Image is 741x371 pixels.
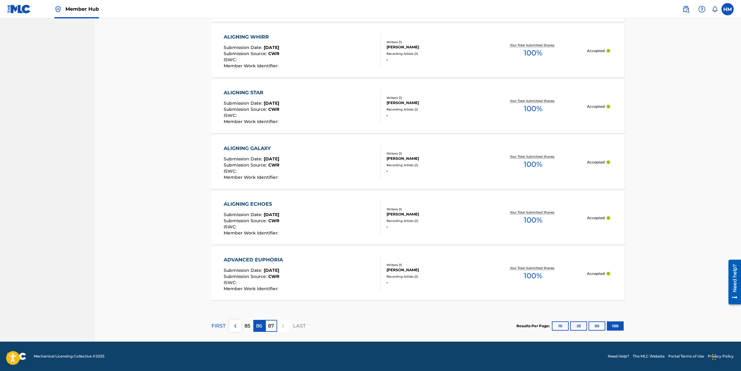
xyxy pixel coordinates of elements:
[224,51,268,56] span: Submission Source :
[224,145,280,152] div: ALIGNING GALAXY
[264,212,279,217] span: [DATE]
[587,271,605,276] p: Accepted
[224,224,238,230] span: ISWC :
[264,100,279,106] span: [DATE]
[708,354,734,359] a: Privacy Policy
[224,89,280,96] div: ALIGNING STAR
[232,322,239,330] img: left
[7,353,26,360] img: logo
[387,267,479,273] div: [PERSON_NAME]
[224,63,280,69] span: Member Work Identifier :
[224,256,286,264] div: ADVANCED EUPHORIA
[211,135,625,189] a: ALIGNING GALAXYSubmission Date:[DATE]Submission Source:CWRISWC:Member Work Identifier:Writers (1)...
[589,321,605,331] button: 50
[570,321,587,331] button: 25
[211,24,625,77] a: ALIGNING WHIRRSubmission Date:[DATE]Submission Source:CWRISWC:Member Work Identifier:Writers (1)[...
[721,3,734,15] div: User Menu
[387,219,479,223] div: Recording Artists ( 2 )
[268,322,274,330] p: 87
[224,174,280,180] span: Member Work Identifier :
[224,57,238,62] span: ISWC :
[268,162,279,168] span: CWR
[224,162,268,168] span: Submission Source :
[264,156,279,162] span: [DATE]
[510,43,556,47] p: Your Total Submitted Shares:
[696,3,708,15] div: Help
[680,3,692,15] a: Public Search
[524,103,542,114] span: 100 %
[211,80,625,133] a: ALIGNING STARSubmission Date:[DATE]Submission Source:CWRISWC:Member Work Identifier:Writers (1)[P...
[607,321,624,331] button: 100
[524,215,542,226] span: 100 %
[510,154,556,159] p: Your Total Submitted Shares:
[224,286,280,291] span: Member Work Identifier :
[224,280,238,285] span: ISWC :
[224,156,264,162] span: Submission Date :
[587,104,605,109] p: Accepted
[387,223,479,229] div: ,
[387,167,479,173] div: ,
[516,323,551,329] p: Results Per Page:
[698,6,706,13] img: help
[712,348,716,366] div: Drag
[608,354,629,359] a: Need Help?
[633,354,665,359] a: The MLC Website
[387,96,479,100] div: Writers ( 1 )
[387,274,479,279] div: Recording Artists ( 2 )
[224,268,264,273] span: Submission Date :
[224,230,280,236] span: Member Work Identifier :
[710,342,741,371] iframe: Chat Widget
[510,210,556,215] p: Your Total Submitted Shares:
[387,151,479,156] div: Writers ( 1 )
[224,45,264,50] span: Submission Date :
[34,354,105,359] span: Mechanical Licensing Collective © 2025
[724,257,741,306] iframe: Resource Center
[264,45,279,50] span: [DATE]
[224,100,264,106] span: Submission Date :
[211,247,625,300] a: ADVANCED EUPHORIASubmission Date:[DATE]Submission Source:CWRISWC:Member Work Identifier:Writers (...
[387,40,479,44] div: Writers ( 1 )
[387,279,479,284] div: ,
[524,47,542,58] span: 100 %
[224,200,280,208] div: ALIGNING ECHOES
[268,218,279,223] span: CWR
[293,322,306,330] p: LAST
[211,322,226,330] p: FIRST
[224,119,280,124] span: Member Work Identifier :
[224,274,268,279] span: Submission Source :
[244,322,250,330] p: 85
[54,6,62,13] img: Top Rightsholder
[524,270,542,281] span: 100 %
[524,159,542,170] span: 100 %
[224,113,238,118] span: ISWC :
[264,268,279,273] span: [DATE]
[387,212,479,217] div: [PERSON_NAME]
[587,159,605,165] p: Accepted
[211,191,625,245] a: ALIGNING ECHOESSubmission Date:[DATE]Submission Source:CWRISWC:Member Work Identifier:Writers (1)...
[552,321,569,331] button: 10
[682,6,690,13] img: search
[65,6,99,13] span: Member Hub
[268,107,279,112] span: CWR
[387,163,479,167] div: Recording Artists ( 2 )
[587,215,605,221] p: Accepted
[387,44,479,50] div: [PERSON_NAME]
[224,218,268,223] span: Submission Source :
[712,6,718,12] div: Notifications
[668,354,704,359] a: Portal Terms of Use
[387,112,479,117] div: ,
[387,51,479,56] div: Recording Artists ( 2 )
[256,322,262,330] p: 86
[387,207,479,212] div: Writers ( 1 )
[224,33,280,41] div: ALIGNING WHIRR
[268,274,279,279] span: CWR
[224,212,264,217] span: Submission Date :
[224,168,238,174] span: ISWC :
[387,263,479,267] div: Writers ( 1 )
[387,107,479,112] div: Recording Artists ( 2 )
[510,266,556,270] p: Your Total Submitted Shares:
[387,56,479,62] div: ,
